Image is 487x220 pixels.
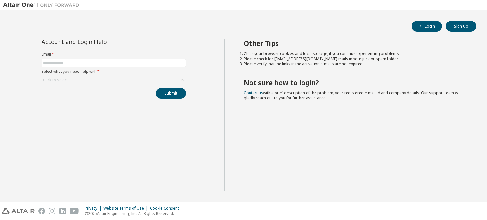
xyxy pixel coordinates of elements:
[42,76,186,84] div: Click to select
[42,52,186,57] label: Email
[3,2,82,8] img: Altair One
[85,206,103,211] div: Privacy
[59,208,66,214] img: linkedin.svg
[446,21,476,32] button: Sign Up
[244,79,465,87] h2: Not sure how to login?
[85,211,183,216] p: © 2025 Altair Engineering, Inc. All Rights Reserved.
[43,78,68,83] div: Click to select
[42,69,186,74] label: Select what you need help with
[412,21,442,32] button: Login
[244,51,465,56] li: Clear your browser cookies and local storage, if you continue experiencing problems.
[42,39,157,44] div: Account and Login Help
[244,56,465,61] li: Please check for [EMAIL_ADDRESS][DOMAIN_NAME] mails in your junk or spam folder.
[150,206,183,211] div: Cookie Consent
[70,208,79,214] img: youtube.svg
[156,88,186,99] button: Submit
[244,90,461,101] span: with a brief description of the problem, your registered e-mail id and company details. Our suppo...
[244,39,465,47] h2: Other Tips
[103,206,150,211] div: Website Terms of Use
[38,208,45,214] img: facebook.svg
[244,61,465,66] li: Please verify that the links in the activation e-mails are not expired.
[244,90,263,96] a: Contact us
[2,208,35,214] img: altair_logo.svg
[49,208,55,214] img: instagram.svg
